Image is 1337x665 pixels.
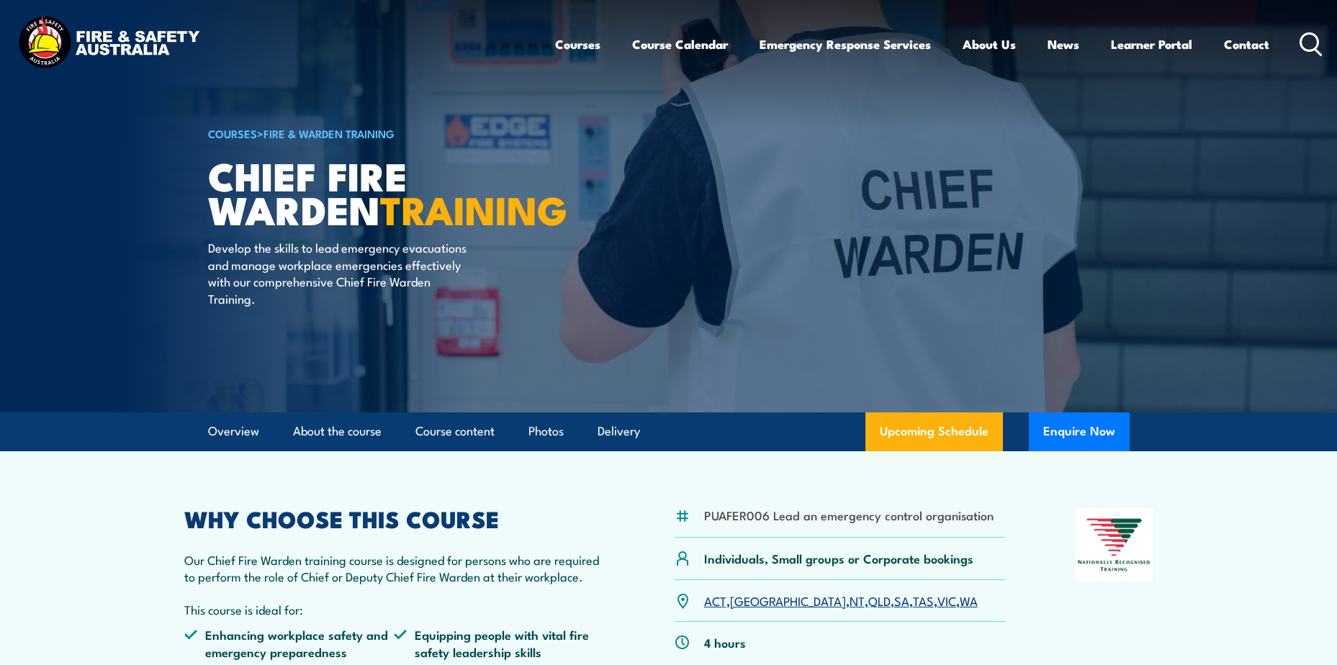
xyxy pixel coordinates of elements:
[704,507,994,523] li: PUAFER006 Lead an emergency control organisation
[598,412,640,451] a: Delivery
[865,412,1003,451] a: Upcoming Schedule
[1111,25,1192,63] a: Learner Portal
[704,592,726,609] a: ACT
[208,125,257,141] a: COURSES
[528,412,564,451] a: Photos
[208,158,564,225] h1: Chief Fire Warden
[208,125,564,142] h6: >
[894,592,909,609] a: SA
[264,125,395,141] a: Fire & Warden Training
[960,592,978,609] a: WA
[555,25,600,63] a: Courses
[730,592,846,609] a: [GEOGRAPHIC_DATA]
[184,508,605,528] h2: WHY CHOOSE THIS COURSE
[1076,508,1153,582] img: Nationally Recognised Training logo.
[913,592,934,609] a: TAS
[1224,25,1269,63] a: Contact
[184,626,395,660] li: Enhancing workplace safety and emergency preparedness
[208,239,471,307] p: Develop the skills to lead emergency evacuations and manage workplace emergencies effectively wit...
[704,550,973,566] p: Individuals, Small groups or Corporate bookings
[632,25,728,63] a: Course Calendar
[704,592,978,609] p: , , , , , , ,
[868,592,891,609] a: QLD
[963,25,1016,63] a: About Us
[208,412,259,451] a: Overview
[380,178,567,238] strong: TRAINING
[394,626,604,660] li: Equipping people with vital fire safety leadership skills
[1029,412,1130,451] button: Enquire Now
[937,592,956,609] a: VIC
[760,25,931,63] a: Emergency Response Services
[184,551,605,585] p: Our Chief Fire Warden training course is designed for persons who are required to perform the rol...
[1048,25,1079,63] a: News
[184,601,605,617] p: This course is ideal for:
[850,592,865,609] a: NT
[704,634,746,651] p: 4 hours
[415,412,495,451] a: Course content
[293,412,382,451] a: About the course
